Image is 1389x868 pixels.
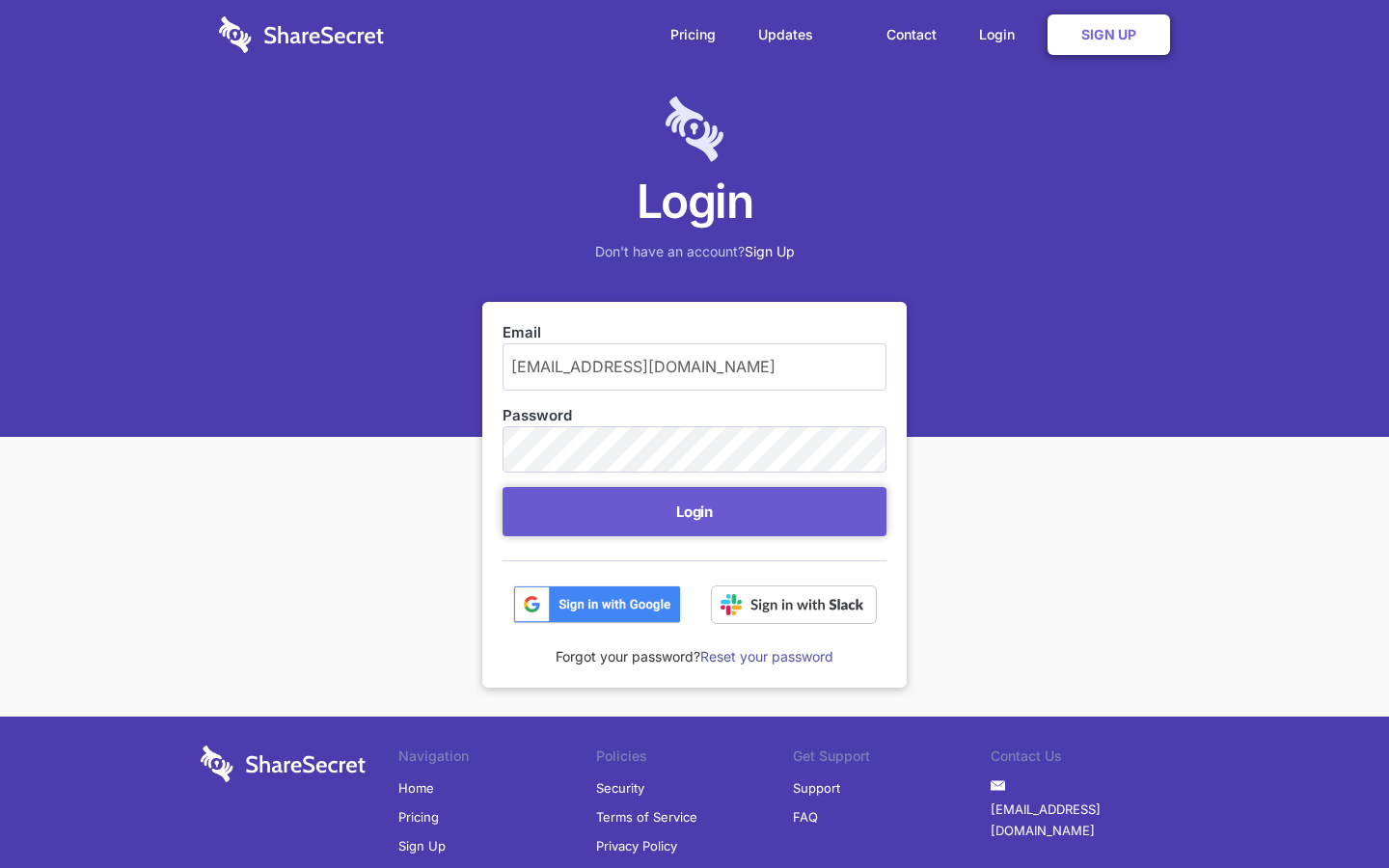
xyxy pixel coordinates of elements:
a: Home [398,773,434,802]
button: Login [503,487,886,536]
a: Sign Up [398,831,446,860]
a: Sign Up [745,243,795,259]
li: Policies [596,746,794,773]
a: Security [596,773,644,802]
a: Terms of Service [596,802,697,831]
a: FAQ [793,802,818,831]
li: Contact Us [991,746,1188,773]
img: Sign in with Slack [711,585,877,624]
a: Login [960,5,1044,65]
div: Forgot your password? [503,624,886,667]
label: Password [503,405,886,426]
img: logo-wordmark-white-trans-d4663122ce5f474addd5e946df7df03e33cb6a1c49d2221995e7729f52c070b2.svg [201,746,366,782]
img: logo-wordmark-white-trans-d4663122ce5f474addd5e946df7df03e33cb6a1c49d2221995e7729f52c070b2.svg [219,16,384,53]
a: Contact [867,5,956,65]
img: logo-lt-purple-60x68@2x-c671a683ea72a1d466fb5d642181eefbee81c4e10ba9aed56c8e1d7e762e8086.png [666,96,723,162]
label: Email [503,322,886,343]
li: Navigation [398,746,596,773]
a: Pricing [651,5,735,65]
li: Get Support [793,746,991,773]
a: Support [793,773,840,802]
a: [EMAIL_ADDRESS][DOMAIN_NAME] [991,795,1188,846]
a: Pricing [398,802,439,831]
img: btn_google_signin_dark_normal_web@2x-02e5a4921c5dab0481f19210d7229f84a41d9f18e5bdafae021273015eeb... [513,585,681,624]
a: Privacy Policy [596,831,677,860]
a: Reset your password [700,648,833,665]
a: Sign Up [1048,14,1170,55]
